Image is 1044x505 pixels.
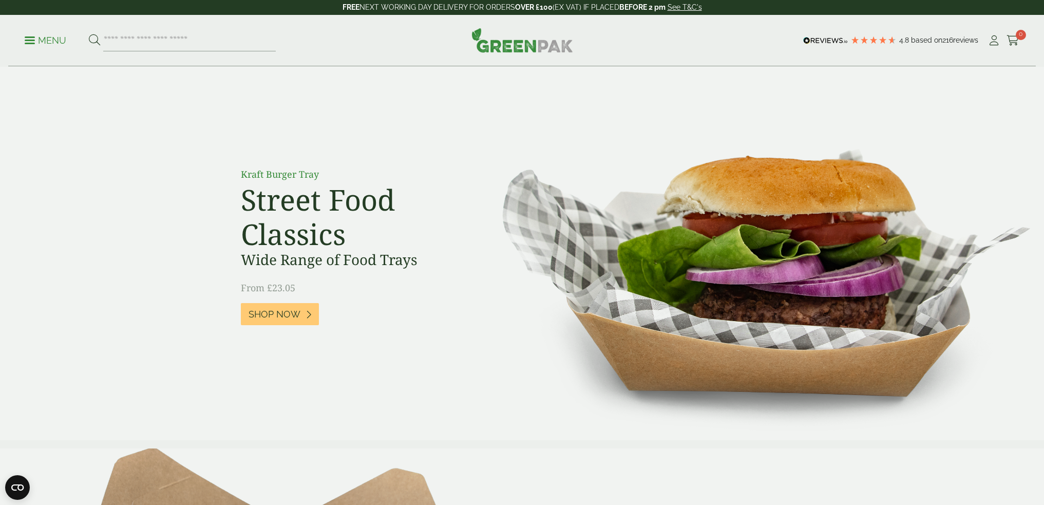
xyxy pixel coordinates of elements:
[241,282,295,294] span: From £23.05
[471,28,573,52] img: GreenPak Supplies
[5,475,30,500] button: Open CMP widget
[241,303,319,325] a: Shop Now
[470,67,1044,440] img: Street Food Classics
[1016,30,1026,40] span: 0
[850,35,897,45] div: 4.79 Stars
[911,36,942,44] span: Based on
[25,34,66,47] p: Menu
[343,3,359,11] strong: FREE
[1007,33,1019,48] a: 0
[619,3,666,11] strong: BEFORE 2 pm
[241,251,472,269] h3: Wide Range of Food Trays
[988,35,1000,46] i: My Account
[515,3,553,11] strong: OVER £100
[25,34,66,45] a: Menu
[942,36,953,44] span: 216
[241,167,472,181] p: Kraft Burger Tray
[249,309,300,320] span: Shop Now
[953,36,978,44] span: reviews
[668,3,702,11] a: See T&C's
[899,36,911,44] span: 4.8
[241,182,472,251] h2: Street Food Classics
[803,37,848,44] img: REVIEWS.io
[1007,35,1019,46] i: Cart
